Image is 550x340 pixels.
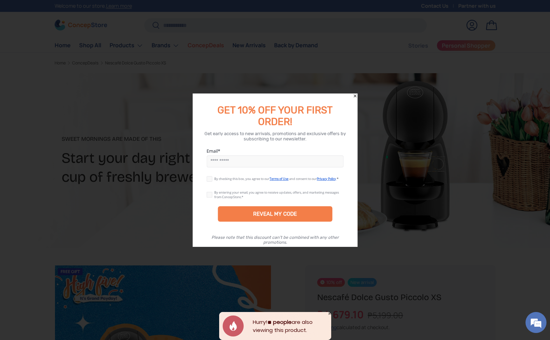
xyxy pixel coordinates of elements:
a: Terms of Use [270,176,288,181]
div: Get early access to new arrivals, promotions and exclusive offers by subscribing to our newsletter. [201,131,349,141]
label: Email [207,148,343,154]
span: By checking this box, you agree to our [214,176,270,181]
div: REVEAL MY CODE [253,211,297,217]
div: By entering your email, you agree to receive updates, offers, and marketing messages from ConcepS... [214,190,339,199]
div: Close [353,93,357,98]
div: REVEAL MY CODE [218,206,332,222]
a: Privacy Policy [317,176,336,181]
div: Please note that this discount can’t be combined with any other promotions. [200,235,350,245]
span: and consent to our [289,176,317,181]
div: Close [328,312,331,315]
span: GET 10% OFF YOUR FIRST ORDER! [217,104,333,127]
